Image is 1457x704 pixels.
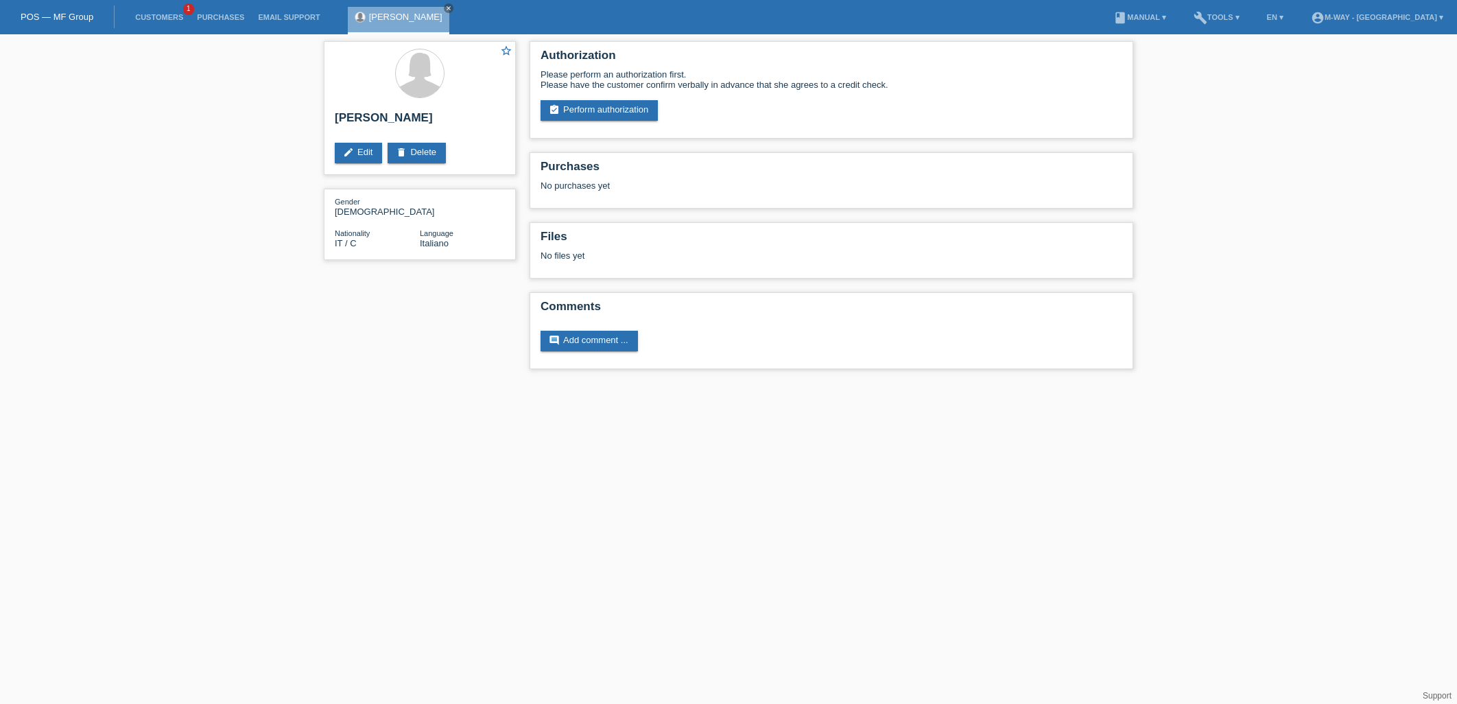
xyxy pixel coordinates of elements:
[541,331,638,351] a: commentAdd comment ...
[444,3,453,13] a: close
[396,147,407,158] i: delete
[541,69,1122,90] div: Please perform an authorization first. Please have the customer confirm verbally in advance that ...
[541,100,658,121] a: assignment_turned_inPerform authorization
[500,45,512,59] a: star_border
[183,3,194,15] span: 1
[1260,13,1290,21] a: EN ▾
[1106,13,1173,21] a: bookManual ▾
[420,238,449,248] span: Italiano
[541,300,1122,320] h2: Comments
[335,229,370,237] span: Nationality
[335,238,357,248] span: Italy / C / 07.07.1999
[1187,13,1246,21] a: buildTools ▾
[1304,13,1450,21] a: account_circlem-way - [GEOGRAPHIC_DATA] ▾
[1113,11,1127,25] i: book
[335,196,420,217] div: [DEMOGRAPHIC_DATA]
[541,230,1122,250] h2: Files
[335,143,382,163] a: editEdit
[541,250,960,261] div: No files yet
[128,13,190,21] a: Customers
[343,147,354,158] i: edit
[541,49,1122,69] h2: Authorization
[1194,11,1207,25] i: build
[369,12,442,22] a: [PERSON_NAME]
[445,5,452,12] i: close
[541,180,1122,201] div: No purchases yet
[1423,691,1452,701] a: Support
[251,13,327,21] a: Email Support
[335,111,505,132] h2: [PERSON_NAME]
[190,13,251,21] a: Purchases
[388,143,446,163] a: deleteDelete
[335,198,360,206] span: Gender
[549,104,560,115] i: assignment_turned_in
[21,12,93,22] a: POS — MF Group
[541,160,1122,180] h2: Purchases
[420,229,453,237] span: Language
[500,45,512,57] i: star_border
[1311,11,1325,25] i: account_circle
[549,335,560,346] i: comment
